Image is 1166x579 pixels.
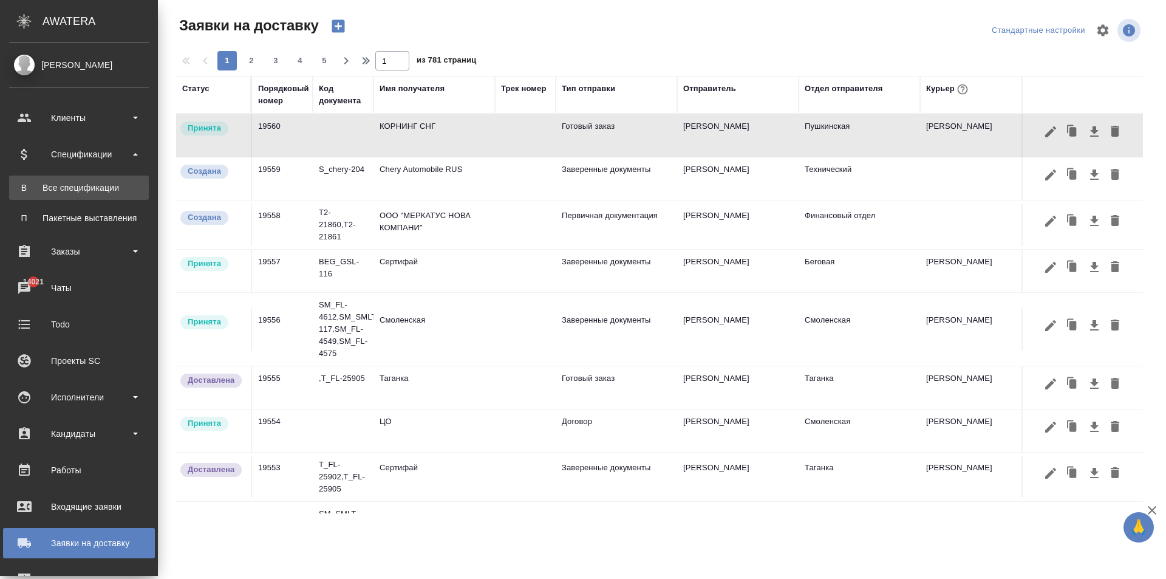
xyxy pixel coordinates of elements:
[683,83,736,95] div: Отправитель
[373,250,495,292] td: Сертифай
[313,157,373,200] td: S_chery-204
[179,416,245,432] div: Курьер назначен
[1040,120,1061,143] button: Редактировать
[1084,163,1105,187] button: Скачать
[1084,256,1105,279] button: Скачать
[501,83,547,95] div: Трек номер
[3,346,155,376] a: Проекты SC
[179,314,245,331] div: Курьер назначен
[313,502,373,575] td: SM_SMLT-117,SM_FL-4612,SM_FL-4575,SM_FL-4549
[373,204,495,246] td: ООО "МЕРКАТУС НОВА КОМПАНИ"
[920,456,1042,498] td: [PERSON_NAME]
[677,204,799,246] td: [PERSON_NAME]
[677,409,799,452] td: [PERSON_NAME]
[179,372,245,389] div: Документы доставлены, фактическая дата доставки проставиться автоматически
[290,55,310,67] span: 4
[989,21,1088,40] div: split button
[677,157,799,200] td: [PERSON_NAME]
[1040,210,1061,233] button: Редактировать
[258,83,309,107] div: Порядковый номер
[799,366,920,409] td: Таганка
[188,165,221,177] p: Создана
[9,425,149,443] div: Кандидаты
[1128,515,1149,540] span: 🙏
[1061,462,1084,485] button: Клонировать
[176,16,319,35] span: Заявки на доставку
[373,114,495,157] td: КОРНИНГ СНГ
[562,83,615,95] div: Тип отправки
[677,366,799,409] td: [PERSON_NAME]
[677,114,799,157] td: [PERSON_NAME]
[556,308,677,351] td: Заверенные документы
[252,114,313,157] td: 19560
[1040,462,1061,485] button: Редактировать
[1105,256,1125,279] button: Удалить
[252,250,313,292] td: 19557
[252,456,313,498] td: 19553
[1040,256,1061,279] button: Редактировать
[1040,416,1061,439] button: Редактировать
[1040,163,1061,187] button: Редактировать
[188,316,221,328] p: Принята
[15,212,143,224] div: Пакетные выставления
[920,308,1042,351] td: [PERSON_NAME]
[319,83,367,107] div: Код документа
[15,182,143,194] div: Все спецификации
[252,157,313,200] td: 19559
[373,157,495,200] td: Chery Automobile RUS
[3,309,155,340] a: Todo
[179,462,245,478] div: Документы доставлены, фактическая дата доставки проставиться автоматически
[16,276,51,288] span: 14021
[373,308,495,351] td: Смоленская
[1088,16,1117,45] span: Настроить таблицу
[556,456,677,498] td: Заверенные документы
[380,83,445,95] div: Имя получателя
[9,145,149,163] div: Спецификации
[1084,314,1105,337] button: Скачать
[313,200,373,249] td: Т2-21860,Т2-21861
[556,114,677,157] td: Готовый заказ
[9,534,149,552] div: Заявки на доставку
[266,55,285,67] span: 3
[677,456,799,498] td: [PERSON_NAME]
[3,273,155,303] a: 14021Чаты
[1061,372,1084,396] button: Клонировать
[1105,163,1125,187] button: Удалить
[799,157,920,200] td: Технический
[799,114,920,157] td: Пушкинская
[313,366,373,409] td: ,T_FL-25905
[920,114,1042,157] td: [PERSON_NAME]
[1105,120,1125,143] button: Удалить
[315,55,334,67] span: 5
[313,250,373,292] td: BEG_GSL-116
[1105,462,1125,485] button: Удалить
[188,258,221,270] p: Принята
[188,211,221,224] p: Создана
[1117,19,1143,42] span: Посмотреть информацию
[799,456,920,498] td: Таганка
[9,388,149,406] div: Исполнители
[179,163,245,180] div: Новая заявка, еще не передана в работу
[556,250,677,292] td: Заверенные документы
[9,58,149,72] div: [PERSON_NAME]
[252,204,313,246] td: 19558
[179,210,245,226] div: Новая заявка, еще не передана в работу
[188,464,234,476] p: Доставлена
[9,315,149,334] div: Todo
[1105,416,1125,439] button: Удалить
[799,409,920,452] td: Смоленская
[179,256,245,272] div: Курьер назначен
[1084,120,1105,143] button: Скачать
[266,51,285,70] button: 3
[805,83,882,95] div: Отдел отправителя
[799,204,920,246] td: Финансовый отдел
[188,417,221,430] p: Принята
[1061,314,1084,337] button: Клонировать
[315,51,334,70] button: 5
[373,366,495,409] td: Таганка
[556,204,677,246] td: Первичная документация
[313,293,373,366] td: SM_FL-4612,SM_SMLT-117,SM_FL-4549,SM_FL-4575
[556,409,677,452] td: Договор
[252,308,313,351] td: 19556
[313,453,373,501] td: T_FL-25902,T_FL-25905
